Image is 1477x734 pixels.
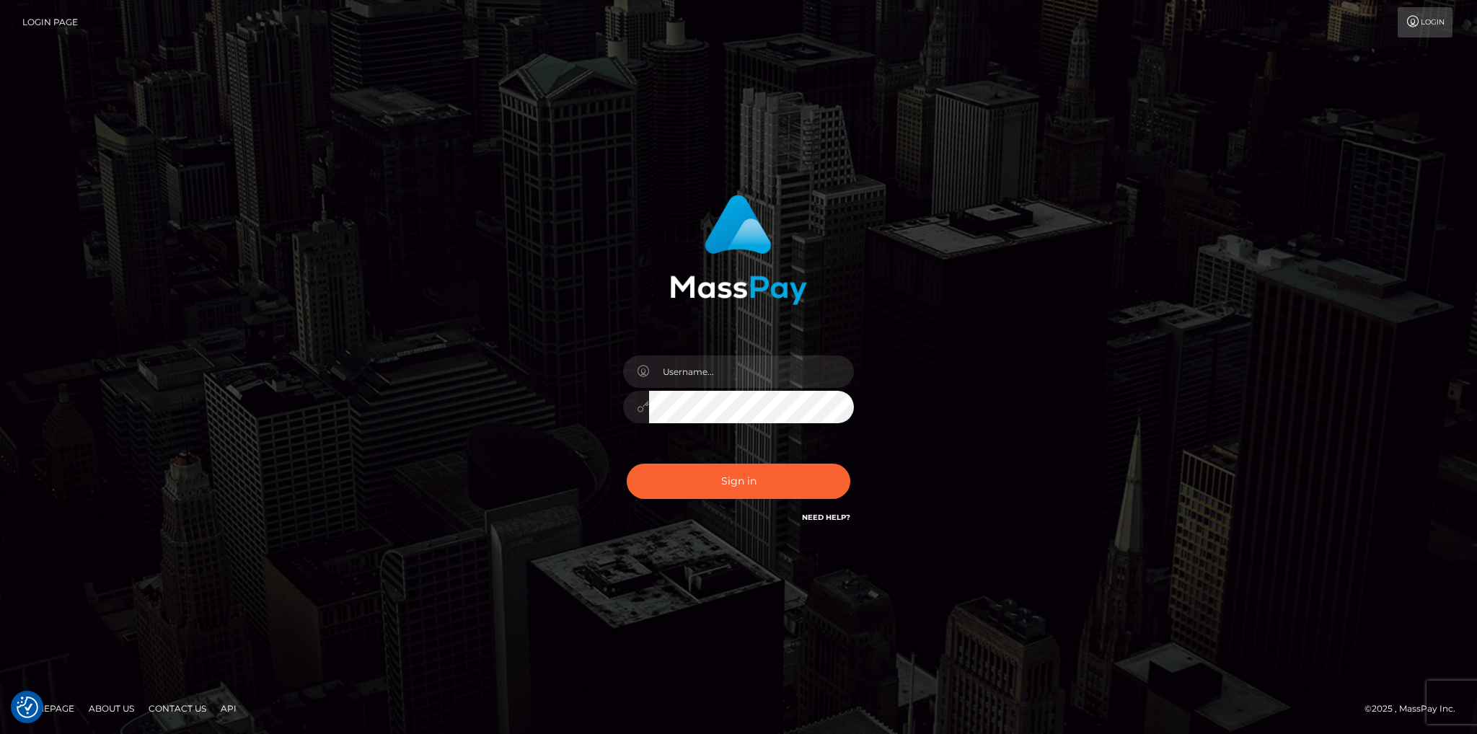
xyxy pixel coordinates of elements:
[22,7,78,37] a: Login Page
[215,697,242,720] a: API
[627,464,850,499] button: Sign in
[649,355,854,388] input: Username...
[670,195,807,305] img: MassPay Login
[17,697,38,718] img: Revisit consent button
[143,697,212,720] a: Contact Us
[1364,701,1466,717] div: © 2025 , MassPay Inc.
[16,697,80,720] a: Homepage
[1398,7,1452,37] a: Login
[17,697,38,718] button: Consent Preferences
[83,697,140,720] a: About Us
[802,513,850,522] a: Need Help?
